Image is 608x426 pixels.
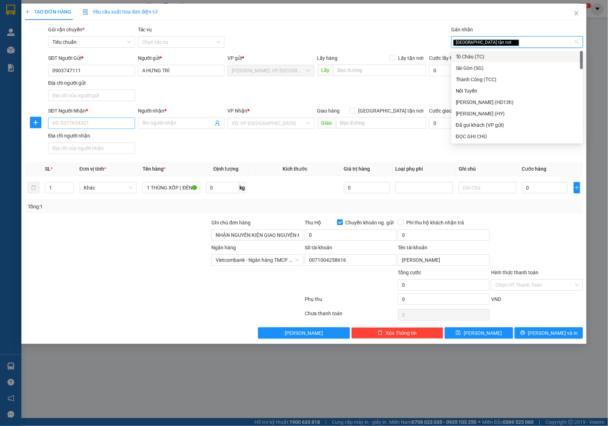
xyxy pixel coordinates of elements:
[25,9,71,15] span: TẠO ĐƠN HÀNG
[452,74,583,85] div: Thành Công (TCC)
[464,329,502,337] span: [PERSON_NAME]
[317,108,340,114] span: Giao hàng
[25,9,30,14] span: plus
[48,90,135,101] input: Địa chỉ của người gửi
[574,185,580,191] span: plus
[83,9,88,15] img: icon
[83,9,158,15] span: Yêu cầu xuất hóa đơn điện tử
[398,254,490,266] input: Tên tài khoản
[429,55,461,61] label: Cước lấy hàng
[452,97,583,108] div: Huy Dương (HD13h)
[528,329,578,337] span: [PERSON_NAME] và In
[317,55,338,61] span: Lấy hàng
[351,327,443,339] button: deleteXóa Thông tin
[143,182,200,193] input: VD: Bàn, Ghế
[283,166,307,172] span: Kích thước
[456,133,579,140] div: ĐỌC GHI CHÚ
[452,108,583,119] div: Hoàng Yến (HY)
[232,65,310,76] span: Hồ Chí Minh: VP Quận Tân Bình
[84,182,133,193] span: Khác
[45,166,51,172] span: SL
[285,329,323,337] span: [PERSON_NAME]
[213,166,239,172] span: Định lượng
[574,10,579,16] span: close
[520,330,525,336] span: printer
[48,132,135,140] div: Địa chỉ người nhận
[28,182,39,193] button: delete
[216,255,299,265] span: Vietcombank - Ngân hàng TMCP Ngoại Thương Việt Nam
[452,119,583,131] div: Đã gọi khách (VP gửi)
[211,220,251,225] label: Ghi chú đơn hàng
[305,254,397,266] input: Số tài khoản
[305,245,332,250] label: Số tài khoản
[452,85,583,97] div: Nối Tuyến
[336,117,426,129] input: Dọc đường
[239,182,246,193] span: kg
[456,162,519,176] th: Ghi chú
[48,79,135,87] div: Địa chỉ người gửi
[79,166,106,172] span: Đơn vị tính
[445,327,513,339] button: save[PERSON_NAME]
[429,65,494,76] input: Cước lấy hàng
[452,27,473,32] label: Gán nhãn
[456,76,579,83] div: Thành Công (TCC)
[304,295,397,308] div: Phụ thu
[48,107,135,115] div: SĐT Người Nhận
[317,64,334,76] span: Lấy
[30,117,41,128] button: plus
[138,54,225,62] div: Người gửi
[491,270,539,275] label: Hình thức thanh toán
[343,219,397,227] span: Chuyển khoản ng. gửi
[378,330,383,336] span: delete
[28,203,235,211] div: Tổng: 1
[211,245,236,250] label: Ngân hàng
[48,142,135,154] input: Địa chỉ của người nhận
[404,219,467,227] span: Phí thu hộ khách nhận trả
[395,54,426,62] span: Lấy tận nơi
[138,107,225,115] div: Người nhận
[344,166,370,172] span: Giá trị hàng
[227,54,314,62] div: VP gửi
[456,121,579,129] div: Đã gọi khách (VP gửi)
[143,166,166,172] span: Tên hàng
[522,166,547,172] span: Cước hàng
[452,131,583,142] div: ĐỌC GHI CHÚ
[574,182,581,193] button: plus
[355,107,426,115] span: [GEOGRAPHIC_DATA] tận nơi
[211,229,303,241] input: Ghi chú đơn hàng
[456,87,579,95] div: Nối Tuyến
[452,51,583,62] div: Tô Châu (TC)
[30,120,41,125] span: plus
[215,120,220,126] span: user-add
[334,64,426,76] input: Dọc đường
[317,117,336,129] span: Giao
[258,327,350,339] button: [PERSON_NAME]
[453,40,519,46] span: [GEOGRAPHIC_DATA] tận nơi
[52,37,131,47] span: Tiêu chuẩn
[398,270,422,275] span: Tổng cước
[305,220,321,225] span: Thu Hộ
[398,245,428,250] label: Tên tài khoản
[456,330,461,336] span: save
[386,329,417,337] span: Xóa Thông tin
[520,38,522,46] input: Gán nhãn
[138,27,152,32] label: Tác vụ
[429,118,494,129] input: Cước giao hàng
[491,296,501,302] span: VND
[456,110,579,118] div: [PERSON_NAME] (HY)
[344,182,390,193] input: 0
[456,64,579,72] div: Sài Gòn (SG)
[513,41,516,44] span: close
[456,53,579,61] div: Tô Châu (TC)
[48,27,84,32] span: Gói vận chuyển
[515,327,583,339] button: printer[PERSON_NAME] và In
[304,310,397,322] div: Chưa thanh toán
[393,162,456,176] th: Loại phụ phí
[429,108,464,114] label: Cước giao hàng
[459,182,516,193] input: Ghi Chú
[452,62,583,74] div: Sài Gòn (SG)
[456,98,579,106] div: [PERSON_NAME] (HD13h)
[567,4,587,24] button: Close
[48,54,135,62] div: SĐT Người Gửi
[227,108,247,114] span: VP Nhận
